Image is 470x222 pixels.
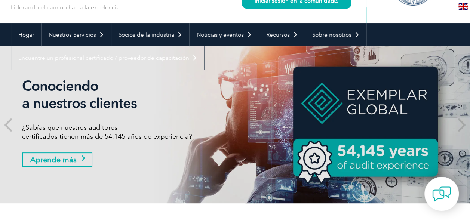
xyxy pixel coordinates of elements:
[111,23,189,46] a: Socios de la industria
[190,23,259,46] a: Noticias y eventos
[259,23,305,46] a: Recursos
[432,185,451,203] img: contact-chat.png
[11,23,41,46] a: Hogar
[458,3,468,10] img: en
[11,3,120,12] p: Liderando el camino hacia la excelencia
[305,23,366,46] a: Sobre nosotros
[22,77,302,112] h2: Conociendo a nuestros clientes
[22,123,302,141] p: ¿Sabías que nuestros auditores certificados tienen más de 54.145 años de experiencia?
[11,46,204,70] a: Encuentre un profesional certificado / proveedor de capacitación
[22,152,92,167] a: Aprende más
[42,23,111,46] a: Nuestros Servicios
